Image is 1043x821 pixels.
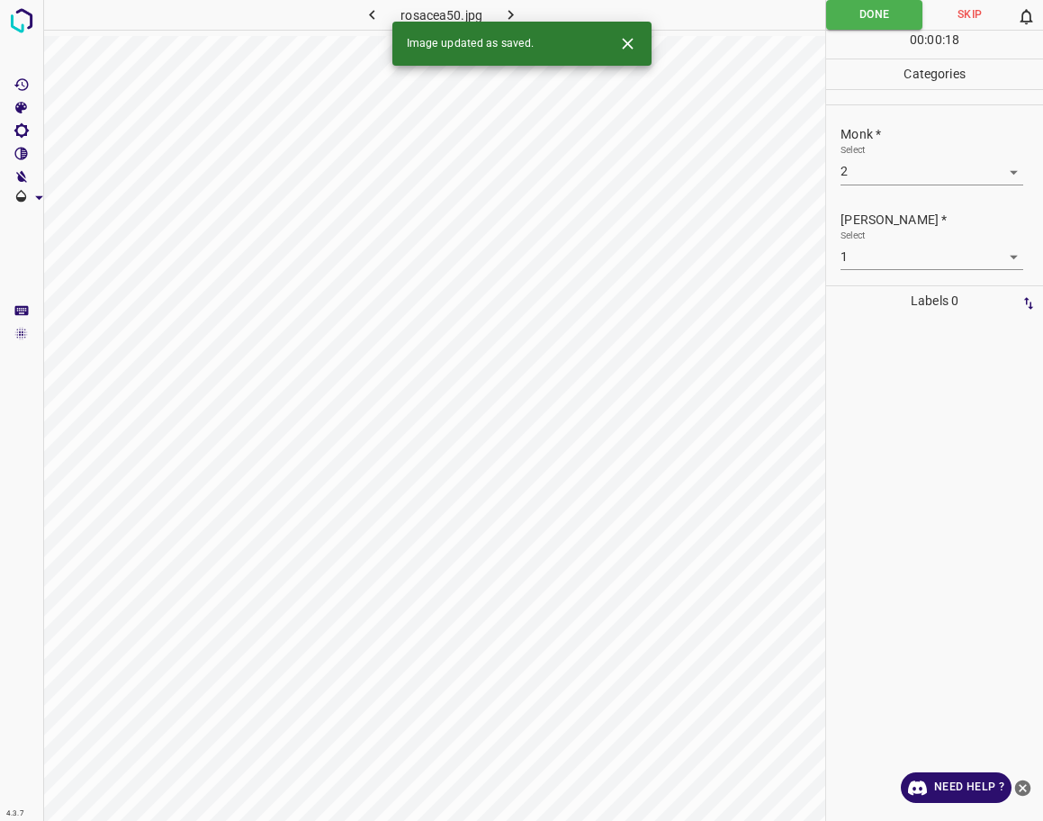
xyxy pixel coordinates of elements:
[611,27,644,60] button: Close
[832,286,1038,316] p: Labels 0
[841,244,1022,270] div: 2
[945,31,959,50] p: 18
[841,143,866,157] label: Select
[841,125,1043,144] p: Monk *
[841,158,1022,185] div: 2
[2,807,29,821] div: 4.3.7
[400,5,482,30] h6: rosacea50.jpg
[1012,772,1034,803] button: close-help
[910,31,924,50] p: 00
[826,59,1043,89] p: Categories
[910,31,959,59] div: : :
[5,5,38,37] img: logo
[927,31,941,50] p: 00
[841,228,866,241] label: Select
[841,211,1043,230] p: [PERSON_NAME] *
[407,36,535,52] span: Image updated as saved.
[901,772,1012,803] a: Need Help ?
